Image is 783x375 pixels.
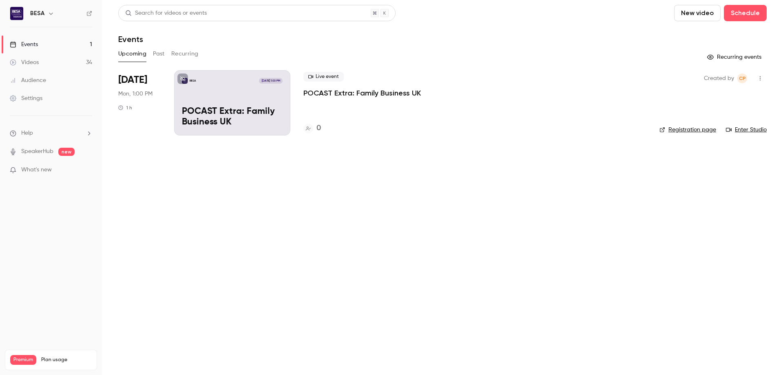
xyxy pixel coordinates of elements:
span: CP [739,73,746,83]
span: [DATE] 1:00 PM [259,78,282,84]
span: What's new [21,166,52,174]
div: Sep 8 Mon, 1:00 PM (Europe/London) [118,70,161,135]
p: POCAST Extra: Family Business UK [182,107,283,128]
li: help-dropdown-opener [10,129,92,138]
img: BESA [10,7,23,20]
a: Enter Studio [726,126,767,134]
button: Schedule [724,5,767,21]
span: Plan usage [41,357,92,363]
span: Charlie Pierpoint [737,73,747,83]
button: New video [674,5,721,21]
span: Created by [704,73,734,83]
span: Help [21,129,33,138]
a: POCAST Extra: Family Business UK [303,88,421,98]
h6: BESA [30,9,44,18]
a: 0 [303,123,321,134]
div: Settings [10,94,42,102]
div: Search for videos or events [125,9,207,18]
span: Live event [303,72,344,82]
a: POCAST Extra: Family Business UKBESA[DATE] 1:00 PMPOCAST Extra: Family Business UK [174,70,290,135]
button: Upcoming [118,47,146,60]
div: Events [10,40,38,49]
span: Mon, 1:00 PM [118,90,153,98]
div: Videos [10,58,39,67]
span: Premium [10,355,36,365]
h4: 0 [316,123,321,134]
span: new [58,148,75,156]
a: SpeakerHub [21,147,53,156]
div: 1 h [118,104,132,111]
button: Recurring [171,47,199,60]
h1: Events [118,34,143,44]
a: Registration page [659,126,716,134]
div: Audience [10,76,46,84]
p: BESA [190,79,196,83]
button: Past [153,47,165,60]
button: Recurring events [703,51,767,64]
iframe: Noticeable Trigger [82,166,92,174]
span: [DATE] [118,73,147,87]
